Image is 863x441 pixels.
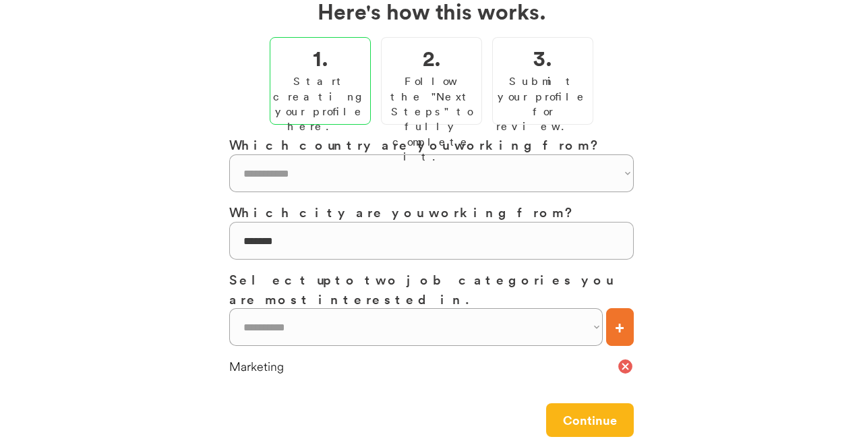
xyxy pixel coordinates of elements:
[385,73,478,164] div: Follow the "Next Steps" to fully complete it.
[229,358,617,375] div: Marketing
[229,202,634,222] h3: Which city are you working from?
[546,403,634,437] button: Continue
[617,358,634,375] button: cancel
[229,270,634,308] h3: Select up to two job categories you are most interested in.
[423,41,441,73] h2: 2.
[273,73,367,134] div: Start creating your profile here.
[606,308,634,346] button: +
[313,41,328,73] h2: 1.
[496,73,589,134] div: Submit your profile for review.
[533,41,552,73] h2: 3.
[229,135,634,154] h3: Which country are you working from?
